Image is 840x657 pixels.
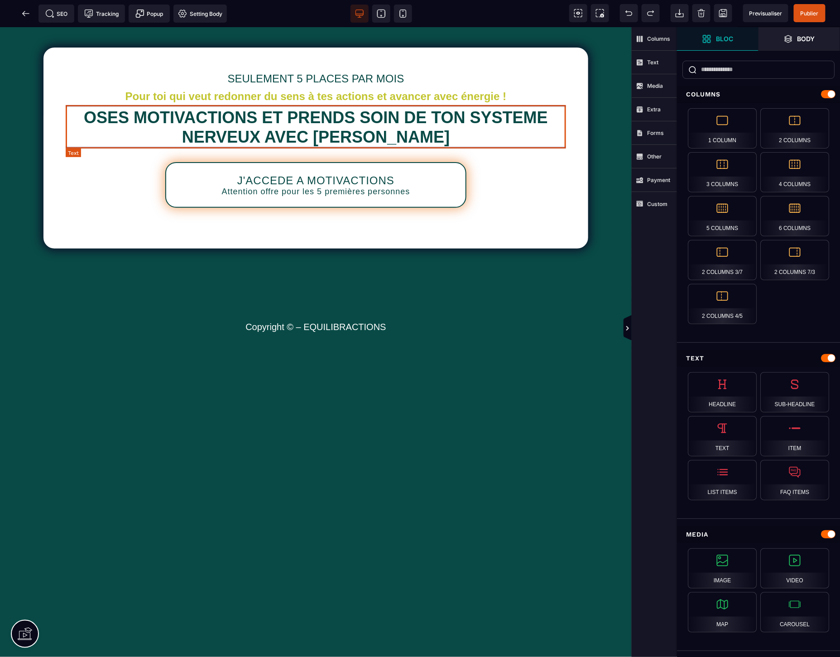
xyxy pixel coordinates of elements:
[743,4,788,22] span: Preview
[66,78,566,122] text: OSES MOTIVACTIONS ET PRENDS SOIN DE TON SYSTEME NERVEUX AVEC [PERSON_NAME]
[677,27,758,51] span: Open Blocks
[688,196,757,236] div: 5 Columns
[677,526,840,543] div: Media
[760,196,829,236] div: 6 Columns
[688,152,757,192] div: 3 Columns
[647,153,662,160] strong: Other
[688,548,757,589] div: Image
[760,548,829,589] div: Video
[647,177,670,183] strong: Payment
[647,129,664,136] strong: Forms
[688,592,757,633] div: Map
[178,9,222,18] span: Setting Body
[647,35,670,42] strong: Columns
[66,43,566,61] text: SEULEMENT 5 PLACES PAR MOIS
[749,10,782,17] span: Previsualiser
[760,152,829,192] div: 4 Columns
[66,61,566,78] text: Pour toi qui veut redonner du sens à tes actions et avancer avec énergie !
[760,460,829,500] div: FAQ Items
[688,108,757,149] div: 1 Column
[797,35,815,42] strong: Body
[760,372,829,412] div: Sub-Headline
[7,292,625,307] text: Copyright © – EQUILIBRACTIONS
[758,27,840,51] span: Open Layer Manager
[135,9,163,18] span: Popup
[569,4,587,22] span: View components
[760,240,829,280] div: 2 Columns 7/3
[84,9,119,18] span: Tracking
[647,82,663,89] strong: Media
[45,9,68,18] span: SEO
[688,372,757,412] div: Headline
[760,592,829,633] div: Carousel
[647,59,658,66] strong: Text
[165,135,466,181] button: J'ACCEDE A MOTIVACTIONSAttention offre pour les 5 premières personnes
[647,106,661,113] strong: Extra
[760,416,829,456] div: Item
[677,86,840,103] div: Columns
[677,350,840,367] div: Text
[647,201,667,207] strong: Custom
[716,35,733,42] strong: Bloc
[688,240,757,280] div: 2 Columns 3/7
[760,108,829,149] div: 2 Columns
[688,460,757,500] div: List Items
[801,10,819,17] span: Publier
[591,4,609,22] span: Screenshot
[688,284,757,324] div: 2 Columns 4/5
[688,416,757,456] div: Text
